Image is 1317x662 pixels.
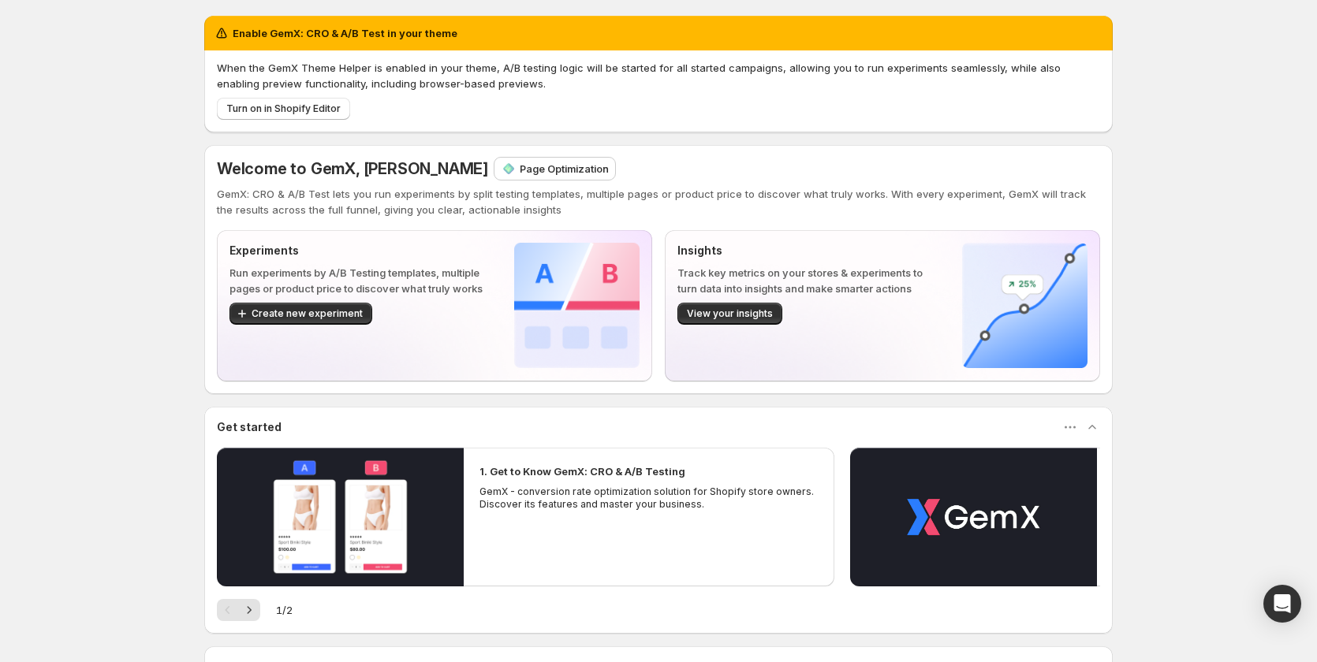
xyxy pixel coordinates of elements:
p: GemX: CRO & A/B Test lets you run experiments by split testing templates, multiple pages or produ... [217,186,1100,218]
img: Insights [962,243,1088,368]
span: Turn on in Shopify Editor [226,102,341,115]
nav: Pagination [217,599,260,621]
p: Run experiments by A/B Testing templates, multiple pages or product price to discover what truly ... [229,265,489,296]
p: Track key metrics on your stores & experiments to turn data into insights and make smarter actions [677,265,937,296]
button: Play video [850,448,1097,586]
button: Play video [217,448,464,586]
button: Turn on in Shopify Editor [217,98,350,120]
button: Create new experiment [229,303,372,325]
p: GemX - conversion rate optimization solution for Shopify store owners. Discover its features and ... [479,485,819,511]
h2: 1. Get to Know GemX: CRO & A/B Testing [479,463,685,479]
img: Experiments [514,243,640,368]
span: 1 / 2 [276,602,293,618]
h3: Get started [217,419,282,435]
span: Welcome to GemX, [PERSON_NAME] [217,159,488,178]
h2: Enable GemX: CRO & A/B Test in your theme [233,25,457,41]
p: Insights [677,243,937,258]
img: Page Optimization [501,161,517,177]
p: When the GemX Theme Helper is enabled in your theme, A/B testing logic will be started for all st... [217,60,1100,91]
p: Experiments [229,243,489,258]
div: Open Intercom Messenger [1263,585,1301,623]
button: View your insights [677,303,782,325]
p: Page Optimization [520,161,609,177]
button: Next [238,599,260,621]
span: View your insights [687,307,773,320]
span: Create new experiment [252,307,363,320]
